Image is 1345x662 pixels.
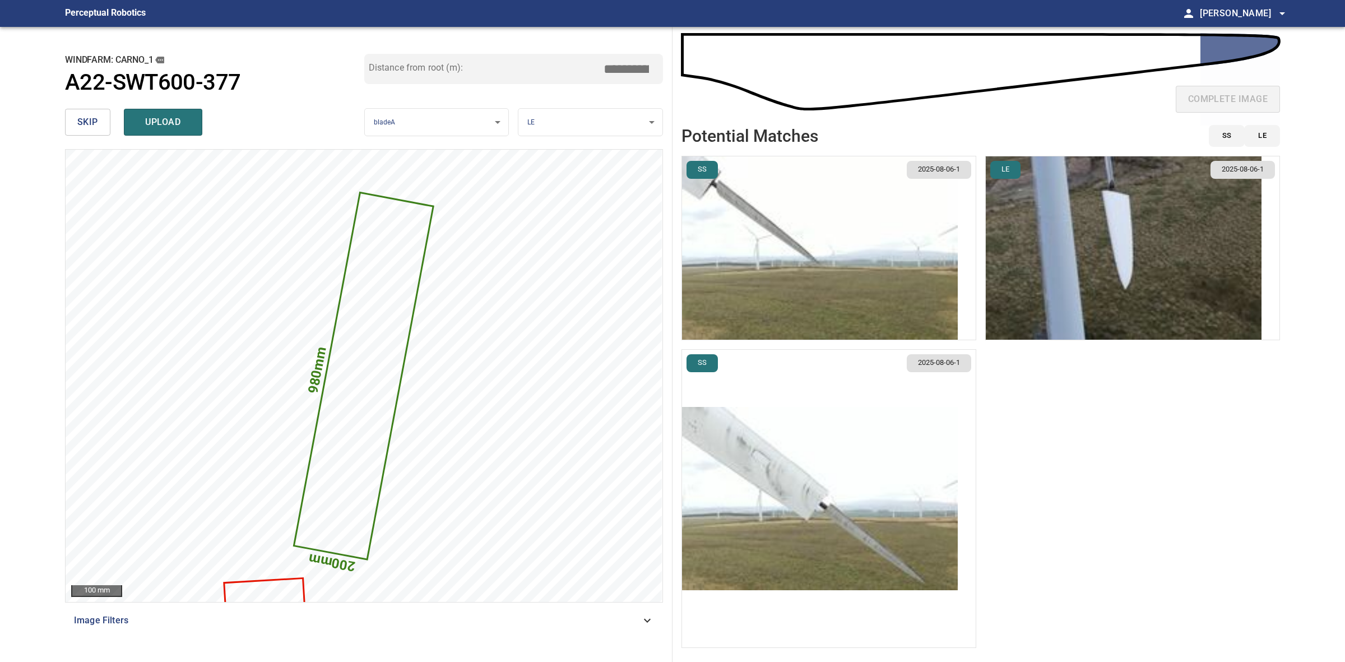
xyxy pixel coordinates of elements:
[995,164,1016,175] span: LE
[687,354,718,372] button: SS
[101,150,119,168] div: Go home
[365,108,509,137] div: bladeA
[374,118,396,126] span: bladeA
[66,150,84,168] div: Zoom in
[305,345,330,395] text: 980mm
[74,614,641,627] span: Image Filters
[691,358,713,368] span: SS
[682,156,958,340] img: Carno_1/A22-SWT600-377/2025-08-06-1/2025-08-06-1/inspectionData/image62wp69.jpg
[65,607,663,634] div: Image Filters
[65,4,146,22] figcaption: Perceptual Robotics
[911,358,967,368] span: 2025-08-06-1
[136,114,190,130] span: upload
[137,150,155,168] div: Toggle selection
[308,550,357,575] text: 200mm
[1202,125,1281,147] div: id
[1276,7,1289,20] span: arrow_drop_down
[1182,7,1195,20] span: person
[986,156,1261,340] img: Carno_1/A22-SWT600-377/2025-08-06-1/2025-08-06-1/inspectionData/image63wp70.jpg
[1222,129,1232,142] span: SS
[369,63,463,72] label: Distance from root (m):
[681,127,818,145] h2: Potential Matches
[1209,125,1245,147] button: SS
[1200,6,1289,21] span: [PERSON_NAME]
[911,164,967,175] span: 2025-08-06-1
[124,109,202,136] button: upload
[65,70,364,96] a: A22-SWT600-377
[154,54,166,66] button: copy message details
[77,114,98,130] span: skip
[1195,2,1289,25] button: [PERSON_NAME]
[691,164,713,175] span: SS
[1258,129,1267,142] span: LE
[65,54,364,66] h2: windfarm: Carno_1
[1244,125,1280,147] button: LE
[687,161,718,179] button: SS
[65,70,240,96] h1: A22-SWT600-377
[119,150,137,168] div: Toggle full page
[518,108,662,137] div: LE
[990,161,1021,179] button: LE
[1215,164,1270,175] span: 2025-08-06-1
[65,109,110,136] button: skip
[527,118,535,126] span: LE
[682,407,958,590] img: Carno_1/A22-SWT600-377/2025-08-06-1/2025-08-06-1/inspectionData/image61wp68.jpg
[84,150,101,168] div: Zoom out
